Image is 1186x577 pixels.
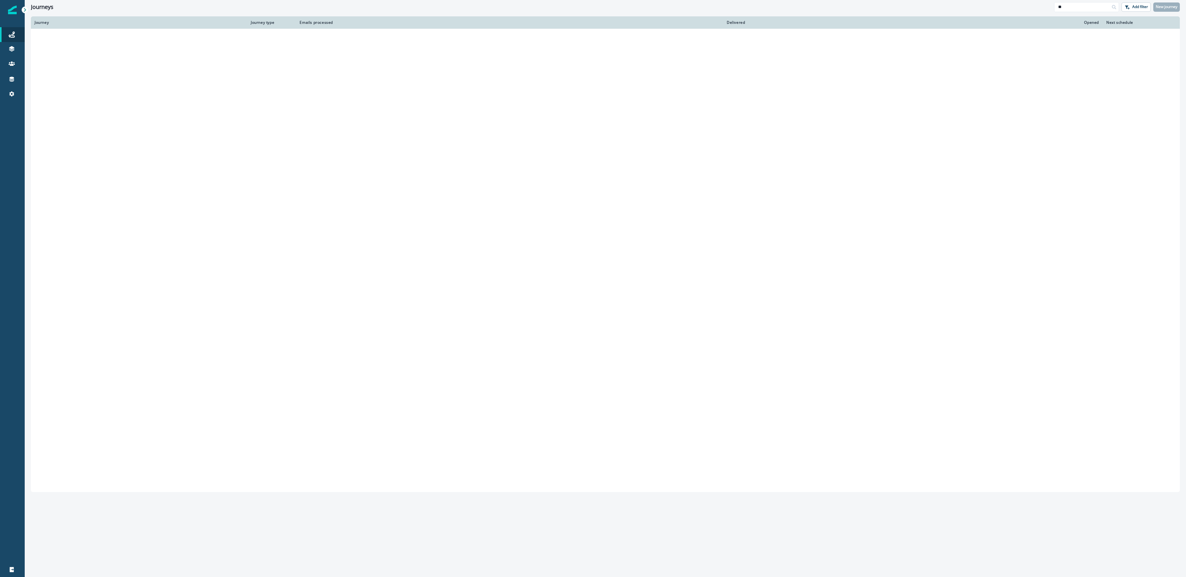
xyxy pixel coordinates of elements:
[31,4,53,11] h1: Journeys
[251,20,290,25] div: Journey type
[1153,2,1180,12] button: New journey
[752,20,1099,25] div: Opened
[8,6,17,14] img: Inflection
[1132,5,1148,9] p: Add filter
[35,20,243,25] div: Journey
[340,20,745,25] div: Delivered
[1106,20,1161,25] div: Next schedule
[1121,2,1151,12] button: Add filter
[297,20,333,25] div: Emails processed
[1156,5,1177,9] p: New journey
